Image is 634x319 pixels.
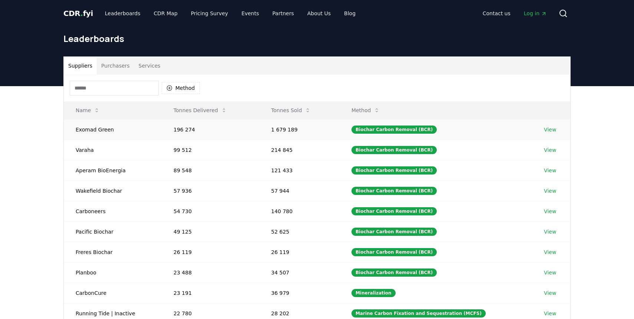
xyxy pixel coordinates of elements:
[168,103,233,118] button: Tonnes Delivered
[259,140,340,160] td: 214 845
[64,283,162,303] td: CarbonCure
[346,103,386,118] button: Method
[162,262,259,283] td: 23 488
[351,126,437,134] div: Biochar Carbon Removal (BCR)
[64,119,162,140] td: Exomad Green
[162,160,259,180] td: 89 548
[148,7,184,20] a: CDR Map
[351,309,486,318] div: Marine Carbon Fixation and Sequestration (MCFS)
[301,7,337,20] a: About Us
[544,289,556,297] a: View
[162,82,200,94] button: Method
[162,140,259,160] td: 99 512
[544,228,556,235] a: View
[351,187,437,195] div: Biochar Carbon Removal (BCR)
[64,140,162,160] td: Varaha
[63,33,571,45] h1: Leaderboards
[162,119,259,140] td: 196 274
[477,7,553,20] nav: Main
[259,201,340,221] td: 140 780
[544,146,556,154] a: View
[63,9,93,18] span: CDR fyi
[351,268,437,277] div: Biochar Carbon Removal (BCR)
[259,242,340,262] td: 26 119
[64,262,162,283] td: Planboo
[477,7,516,20] a: Contact us
[185,7,234,20] a: Pricing Survey
[351,228,437,236] div: Biochar Carbon Removal (BCR)
[544,126,556,133] a: View
[162,221,259,242] td: 49 125
[259,160,340,180] td: 121 433
[99,7,146,20] a: Leaderboards
[259,283,340,303] td: 36 979
[134,57,165,75] button: Services
[63,8,93,19] a: CDR.fyi
[544,269,556,276] a: View
[64,201,162,221] td: Carboneers
[235,7,265,20] a: Events
[162,283,259,303] td: 23 191
[64,160,162,180] td: Aperam BioEnergia
[338,7,361,20] a: Blog
[162,201,259,221] td: 54 730
[259,180,340,201] td: 57 944
[524,10,547,17] span: Log in
[351,289,396,297] div: Mineralization
[267,7,300,20] a: Partners
[351,146,437,154] div: Biochar Carbon Removal (BCR)
[259,262,340,283] td: 34 507
[544,208,556,215] a: View
[64,180,162,201] td: Wakefield Biochar
[64,57,97,75] button: Suppliers
[64,221,162,242] td: Pacific Biochar
[97,57,134,75] button: Purchasers
[80,9,83,18] span: .
[259,119,340,140] td: 1 679 189
[351,166,437,175] div: Biochar Carbon Removal (BCR)
[162,180,259,201] td: 57 936
[544,248,556,256] a: View
[70,103,106,118] button: Name
[351,207,437,215] div: Biochar Carbon Removal (BCR)
[259,221,340,242] td: 52 625
[64,242,162,262] td: Freres Biochar
[162,242,259,262] td: 26 119
[265,103,317,118] button: Tonnes Sold
[351,248,437,256] div: Biochar Carbon Removal (BCR)
[544,310,556,317] a: View
[544,167,556,174] a: View
[544,187,556,195] a: View
[99,7,361,20] nav: Main
[518,7,553,20] a: Log in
